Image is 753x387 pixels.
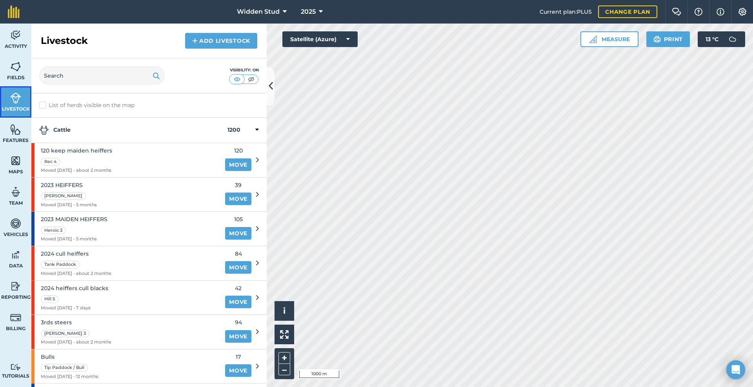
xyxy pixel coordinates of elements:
div: Heroic 3 [41,227,66,234]
img: Two speech bubbles overlapping with the left bubble in the forefront [672,8,681,16]
div: [PERSON_NAME] 3 [41,330,89,338]
a: Add Livestock [185,33,257,49]
img: svg+xml;base64,PHN2ZyB4bWxucz0iaHR0cDovL3d3dy53My5vcmcvMjAwMC9zdmciIHdpZHRoPSI1MCIgaGVpZ2h0PSI0MC... [232,75,242,83]
img: svg+xml;base64,PD94bWwgdmVyc2lvbj0iMS4wIiBlbmNvZGluZz0idXRmLTgiPz4KPCEtLSBHZW5lcmF0b3I6IEFkb2JlIE... [39,125,49,135]
a: 120 keep maiden heiffersRec 4Moved [DATE] - about 2 months [31,143,220,177]
span: 2025 [301,7,316,16]
img: svg+xml;base64,PHN2ZyB4bWxucz0iaHR0cDovL3d3dy53My5vcmcvMjAwMC9zdmciIHdpZHRoPSI1NiIgaGVpZ2h0PSI2MC... [10,61,21,73]
img: fieldmargin Logo [8,5,20,18]
img: svg+xml;base64,PD94bWwgdmVyc2lvbj0iMS4wIiBlbmNvZGluZz0idXRmLTgiPz4KPCEtLSBHZW5lcmF0b3I6IEFkb2JlIE... [10,186,21,198]
div: Visibility: On [229,67,259,73]
strong: Cattle [39,125,227,135]
div: Rec 4 [41,158,60,166]
h2: Livestock [41,35,88,47]
img: svg+xml;base64,PHN2ZyB4bWxucz0iaHR0cDovL3d3dy53My5vcmcvMjAwMC9zdmciIHdpZHRoPSIxNCIgaGVpZ2h0PSIyNC... [192,36,198,45]
span: Moved [DATE] - 5 months [41,236,107,243]
img: A question mark icon [694,8,703,16]
div: Hill 5 [41,295,58,303]
span: Moved [DATE] - 7 days [41,305,108,312]
div: Tip Paddock / Bull [41,364,88,372]
a: Move [225,364,251,377]
span: 120 [225,146,251,155]
span: 2023 MAIDEN HEIFFERS [41,215,107,223]
div: [PERSON_NAME] [41,192,86,200]
span: Current plan : PLUS [540,7,592,16]
a: 2023 HEIFFERS[PERSON_NAME]Moved [DATE] - 5 months [31,178,220,212]
span: 13 ° C [706,31,718,47]
span: 120 keep maiden heiffers [41,146,112,155]
span: Moved [DATE] - about 2 months [41,339,111,346]
a: Move [225,158,251,171]
span: 94 [225,318,251,327]
a: Change plan [598,5,657,18]
span: 84 [225,249,251,258]
label: List of herds visible on the map [39,101,259,109]
img: svg+xml;base64,PD94bWwgdmVyc2lvbj0iMS4wIiBlbmNvZGluZz0idXRmLTgiPz4KPCEtLSBHZW5lcmF0b3I6IEFkb2JlIE... [10,218,21,229]
span: 2024 cull heiffers [41,249,111,258]
span: Bulls [41,352,98,361]
a: Move [225,261,251,274]
img: svg+xml;base64,PHN2ZyB4bWxucz0iaHR0cDovL3d3dy53My5vcmcvMjAwMC9zdmciIHdpZHRoPSI1NiIgaGVpZ2h0PSI2MC... [10,124,21,135]
div: Open Intercom Messenger [726,360,745,379]
img: A cog icon [738,8,747,16]
button: Measure [580,31,638,47]
span: Moved [DATE] - 5 months [41,202,97,209]
img: svg+xml;base64,PD94bWwgdmVyc2lvbj0iMS4wIiBlbmNvZGluZz0idXRmLTgiPz4KPCEtLSBHZW5lcmF0b3I6IEFkb2JlIE... [10,29,21,41]
img: svg+xml;base64,PHN2ZyB4bWxucz0iaHR0cDovL3d3dy53My5vcmcvMjAwMC9zdmciIHdpZHRoPSIxOSIgaGVpZ2h0PSIyNC... [653,35,661,44]
img: svg+xml;base64,PHN2ZyB4bWxucz0iaHR0cDovL3d3dy53My5vcmcvMjAwMC9zdmciIHdpZHRoPSIxNyIgaGVpZ2h0PSIxNy... [717,7,724,16]
a: Move [225,193,251,205]
a: 3rds steers[PERSON_NAME] 3Moved [DATE] - about 2 months [31,315,220,349]
img: svg+xml;base64,PD94bWwgdmVyc2lvbj0iMS4wIiBlbmNvZGluZz0idXRmLTgiPz4KPCEtLSBHZW5lcmF0b3I6IEFkb2JlIE... [725,31,740,47]
img: svg+xml;base64,PD94bWwgdmVyc2lvbj0iMS4wIiBlbmNvZGluZz0idXRmLTgiPz4KPCEtLSBHZW5lcmF0b3I6IEFkb2JlIE... [10,92,21,104]
a: Move [225,330,251,343]
button: + [278,352,290,364]
a: Move [225,296,251,308]
button: 13 °C [698,31,745,47]
span: 39 [225,181,251,189]
span: Moved [DATE] - 12 months [41,373,98,380]
span: 42 [225,284,251,293]
img: svg+xml;base64,PD94bWwgdmVyc2lvbj0iMS4wIiBlbmNvZGluZz0idXRmLTgiPz4KPCEtLSBHZW5lcmF0b3I6IEFkb2JlIE... [10,249,21,261]
span: i [283,306,286,316]
a: BullsTip Paddock / BullMoved [DATE] - 12 months [31,349,220,383]
span: 105 [225,215,251,223]
a: 2024 heiffers cull blacksHill 5Moved [DATE] - 7 days [31,281,220,315]
img: svg+xml;base64,PHN2ZyB4bWxucz0iaHR0cDovL3d3dy53My5vcmcvMjAwMC9zdmciIHdpZHRoPSIxOSIgaGVpZ2h0PSIyNC... [153,71,160,80]
a: 2023 MAIDEN HEIFFERSHeroic 3Moved [DATE] - 5 months [31,212,220,246]
span: Moved [DATE] - about 2 months [41,167,112,174]
div: Tank Paddock [41,261,80,269]
span: 17 [225,352,251,361]
img: svg+xml;base64,PD94bWwgdmVyc2lvbj0iMS4wIiBlbmNvZGluZz0idXRmLTgiPz4KPCEtLSBHZW5lcmF0b3I6IEFkb2JlIE... [10,363,21,371]
img: svg+xml;base64,PD94bWwgdmVyc2lvbj0iMS4wIiBlbmNvZGluZz0idXRmLTgiPz4KPCEtLSBHZW5lcmF0b3I6IEFkb2JlIE... [10,280,21,292]
button: – [278,364,290,375]
span: Widden Stud [237,7,280,16]
a: Move [225,227,251,240]
span: Moved [DATE] - about 2 months [41,270,111,277]
img: Ruler icon [589,35,597,43]
span: 3rds steers [41,318,111,327]
strong: 1200 [227,125,240,135]
button: Satellite (Azure) [282,31,358,47]
img: svg+xml;base64,PD94bWwgdmVyc2lvbj0iMS4wIiBlbmNvZGluZz0idXRmLTgiPz4KPCEtLSBHZW5lcmF0b3I6IEFkb2JlIE... [10,312,21,323]
a: 2024 cull heiffersTank PaddockMoved [DATE] - about 2 months [31,246,220,280]
img: svg+xml;base64,PHN2ZyB4bWxucz0iaHR0cDovL3d3dy53My5vcmcvMjAwMC9zdmciIHdpZHRoPSI1NiIgaGVpZ2h0PSI2MC... [10,155,21,167]
span: 2024 heiffers cull blacks [41,284,108,293]
span: 2023 HEIFFERS [41,181,97,189]
img: svg+xml;base64,PHN2ZyB4bWxucz0iaHR0cDovL3d3dy53My5vcmcvMjAwMC9zdmciIHdpZHRoPSI1MCIgaGVpZ2h0PSI0MC... [246,75,256,83]
button: i [275,301,294,321]
button: Print [646,31,690,47]
input: Search [39,66,165,85]
img: Four arrows, one pointing top left, one top right, one bottom right and the last bottom left [280,330,289,339]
